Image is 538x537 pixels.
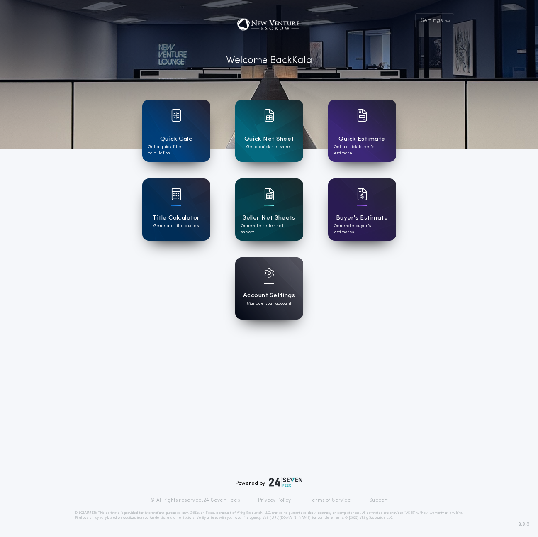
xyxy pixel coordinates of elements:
[142,178,210,241] a: card iconTitle CalculatorGenerate title quotes
[264,188,274,200] img: card icon
[241,223,297,235] p: Generate seller net sheets
[226,53,312,68] p: Welcome Back Kala
[235,100,303,162] a: card iconQuick Net SheetGet a quick net sheet
[357,188,367,200] img: card icon
[334,144,390,156] p: Get a quick buyer's estimate
[235,178,303,241] a: card iconSeller Net SheetsGenerate seller net sheets
[415,13,454,28] button: Settings
[519,521,530,528] span: 3.8.0
[328,100,396,162] a: card iconQuick EstimateGet a quick buyer's estimate
[244,134,294,144] h1: Quick Net Sheet
[148,144,204,156] p: Get a quick title calculation
[264,268,274,278] img: card icon
[142,100,210,162] a: card iconQuick CalcGet a quick title calculation
[338,134,385,144] h1: Quick Estimate
[171,188,181,200] img: card icon
[269,477,303,487] img: logo
[336,213,388,223] h1: Buyer's Estimate
[258,497,291,504] a: Privacy Policy
[231,13,307,38] img: account-logo
[247,300,291,307] p: Manage your account
[171,109,181,122] img: card icon
[236,477,303,487] div: Powered by
[328,178,396,241] a: card iconBuyer's EstimateGenerate buyer's estimates
[160,134,192,144] h1: Quick Calc
[152,213,200,223] h1: Title Calculator
[243,291,295,300] h1: Account Settings
[243,213,295,223] h1: Seller Net Sheets
[369,497,388,504] a: Support
[153,223,199,229] p: Generate title quotes
[309,497,351,504] a: Terms of Service
[357,109,367,122] img: card icon
[334,223,390,235] p: Generate buyer's estimates
[270,516,311,520] a: [URL][DOMAIN_NAME]
[150,497,240,504] p: © All rights reserved. 24|Seven Fees
[246,144,292,150] p: Get a quick net sheet
[235,257,303,320] a: card iconAccount SettingsManage your account
[75,510,463,520] p: DISCLAIMER: This estimate is provided for informational purposes only. 24|Seven Fees, a product o...
[264,109,274,122] img: card icon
